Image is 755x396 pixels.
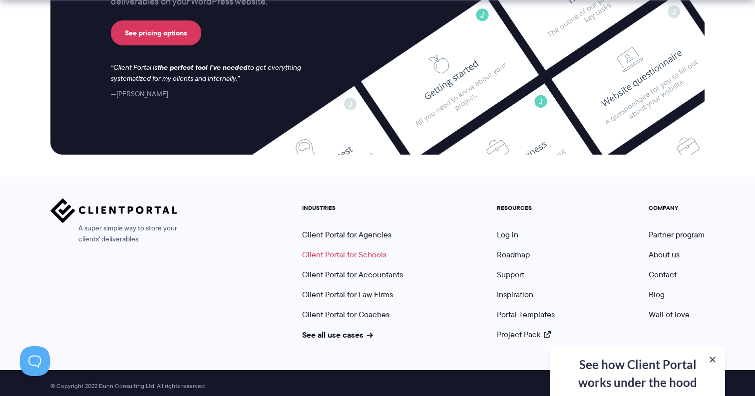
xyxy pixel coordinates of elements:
h5: INDUSTRIES [302,204,403,211]
a: Roadmap [497,249,530,260]
a: Contact [649,269,677,280]
a: Project Pack [497,329,551,340]
a: Portal Templates [497,309,555,320]
a: See all use cases [302,329,373,341]
a: About us [649,249,680,260]
a: See pricing options [111,20,201,45]
h5: RESOURCES [497,204,555,211]
a: Inspiration [497,289,533,300]
a: Client Portal for Agencies [302,229,391,240]
a: Wall of love [649,309,690,320]
iframe: Toggle Customer Support [20,346,50,376]
a: Support [497,269,524,280]
a: Client Portal for Accountants [302,269,403,280]
a: Client Portal for Schools [302,249,386,260]
p: Client Portal is to get everything systematized for my clients and internally. [111,62,315,84]
span: © Copyright 2022 Dunn Consulting Ltd. All rights reserved. [45,383,211,390]
span: A super simple way to store your clients' deliverables [50,223,177,245]
cite: [PERSON_NAME] [111,89,168,99]
a: Client Portal for Coaches [302,309,389,320]
a: Client Portal for Law Firms [302,289,393,300]
h5: COMPANY [649,204,705,211]
a: Blog [649,289,665,300]
strong: the perfect tool I've needed [157,62,248,73]
a: Partner program [649,229,705,240]
a: Log in [497,229,518,240]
